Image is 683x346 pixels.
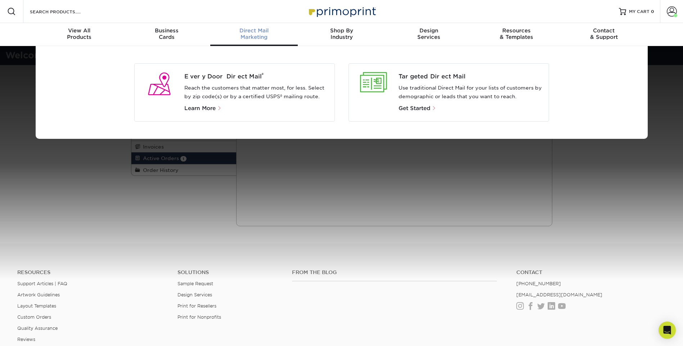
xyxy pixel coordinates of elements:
a: Targeted Direct Mail [399,72,543,81]
a: Design Services [178,292,212,297]
span: Get Started [399,105,430,111]
a: Print for Nonprofits [178,314,221,320]
div: Cards [123,27,210,40]
a: Get Started [399,106,436,111]
a: View AllProducts [36,23,123,46]
a: Print for Resellers [178,303,216,309]
span: Contact [560,27,648,34]
span: Business [123,27,210,34]
a: Artwork Guidelines [17,292,60,297]
a: Contact& Support [560,23,648,46]
a: Direct MailMarketing [210,23,298,46]
a: [PHONE_NUMBER] [516,281,561,286]
span: MY CART [629,9,650,15]
div: & Support [560,27,648,40]
span: Design [385,27,473,34]
a: Support Articles | FAQ [17,281,67,286]
span: Every Door Direct Mail [184,72,329,81]
div: Marketing [210,27,298,40]
div: Industry [298,27,385,40]
span: Learn More [184,105,216,111]
div: & Templates [473,27,560,40]
img: Primoprint [306,4,378,19]
div: Products [36,27,123,40]
a: DesignServices [385,23,473,46]
span: Direct Mail [210,27,298,34]
span: View All [36,27,123,34]
a: Shop ByIndustry [298,23,385,46]
input: SEARCH PRODUCTS..... [29,7,99,16]
span: Resources [473,27,560,34]
a: Every Door Direct Mail® [184,72,329,81]
a: Learn More [184,106,225,111]
div: Open Intercom Messenger [659,322,676,339]
p: Use traditional Direct Mail for your lists of customers by demographic or leads that you want to ... [399,84,543,101]
div: Services [385,27,473,40]
a: [EMAIL_ADDRESS][DOMAIN_NAME] [516,292,602,297]
a: Custom Orders [17,314,51,320]
a: Sample Request [178,281,213,286]
p: Reach the customers that matter most, for less. Select by zip code(s) or by a certified USPS® mai... [184,84,329,101]
a: Resources& Templates [473,23,560,46]
a: BusinessCards [123,23,210,46]
sup: ® [262,72,264,77]
span: 0 [651,9,654,14]
span: Shop By [298,27,385,34]
a: Layout Templates [17,303,56,309]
